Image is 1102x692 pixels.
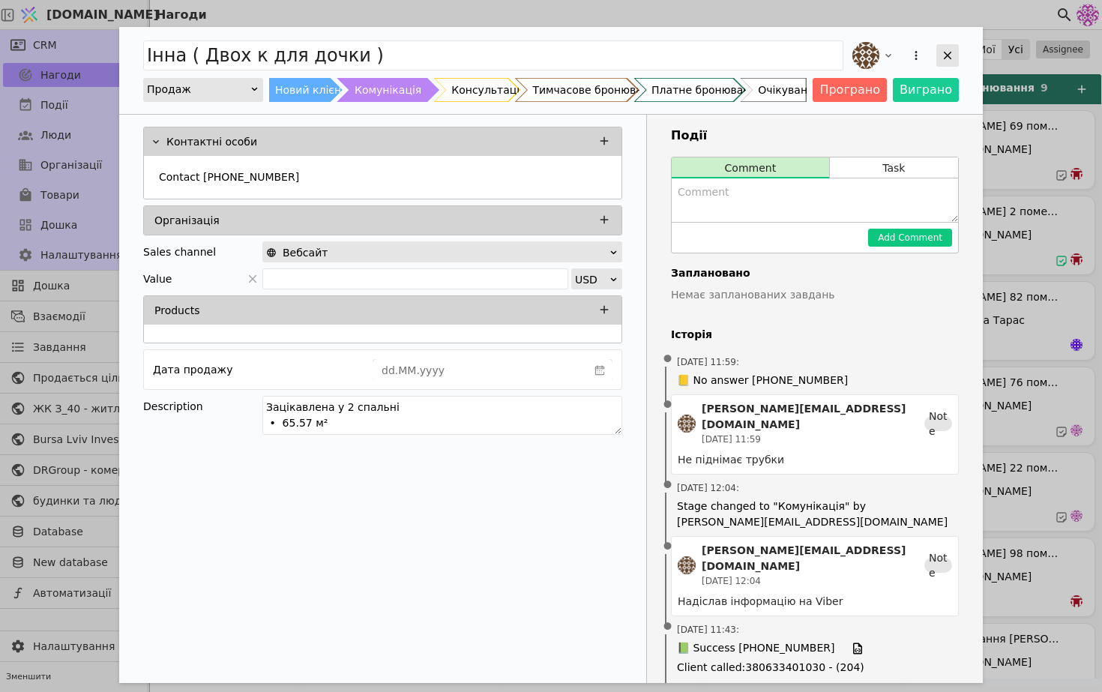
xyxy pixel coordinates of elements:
span: • [660,608,675,646]
p: Контактні особи [166,134,257,150]
div: Продаж [147,79,250,100]
p: Products [154,303,199,319]
span: Note [929,409,948,439]
div: USD [575,269,609,290]
span: [DATE] 11:43 : [677,623,739,637]
img: an [852,42,879,69]
div: Description [143,396,262,417]
span: [DATE] 11:59 : [677,355,739,369]
input: dd.MM.yyyy [373,360,588,381]
img: online-store.svg [266,247,277,258]
div: [PERSON_NAME][EMAIL_ADDRESS][DOMAIN_NAME] [702,401,924,433]
div: Add Opportunity [119,27,983,683]
div: Надіслав інформацію на Viber [678,594,952,610]
div: [PERSON_NAME][EMAIL_ADDRESS][DOMAIN_NAME] [702,543,924,574]
span: Stage changed to "Комунікація" by [PERSON_NAME][EMAIL_ADDRESS][DOMAIN_NAME] [677,499,953,530]
h4: Історія [671,327,959,343]
div: [DATE] 12:04 [702,574,924,588]
span: 📗 Success [PHONE_NUMBER] [677,640,834,657]
div: Sales channel [143,241,216,262]
span: [DATE] 12:04 : [677,481,739,495]
span: • [660,340,675,379]
span: • [660,466,675,505]
textarea: Зацікавлена у 2 спальні • 65.57 м² будинок 2 | поверх 6 | помешкання 87 [262,396,622,435]
div: Комунікація [355,78,421,102]
span: Client called : 380633401030 - (204) [677,660,953,676]
img: an [678,556,696,574]
div: Платне бронювання [651,78,763,102]
h4: Заплановано [671,265,959,281]
h3: Події [671,127,959,145]
span: • [660,528,675,566]
span: 📒 No answer [PHONE_NUMBER] [677,373,848,388]
p: Немає запланованих завдань [671,287,959,303]
button: Виграно [893,78,959,102]
img: an [678,415,696,433]
div: Новий клієнт [275,78,347,102]
span: Note [929,550,948,580]
p: Contact [PHONE_NUMBER] [159,169,299,185]
span: Value [143,268,172,289]
span: • [660,386,675,424]
div: Очікування [758,78,820,102]
button: Програно [813,78,887,102]
button: Task [830,157,958,178]
div: [DATE] 11:59 [702,433,924,446]
button: Comment [672,157,829,178]
div: Не піднімає трубки [678,452,952,468]
span: Вебсайт [283,242,328,263]
svg: calender simple [594,365,605,376]
button: Add Comment [868,229,952,247]
p: Організація [154,213,220,229]
div: Тимчасове бронювання [532,78,662,102]
div: Дата продажу [153,359,232,380]
div: Консультація [451,78,526,102]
